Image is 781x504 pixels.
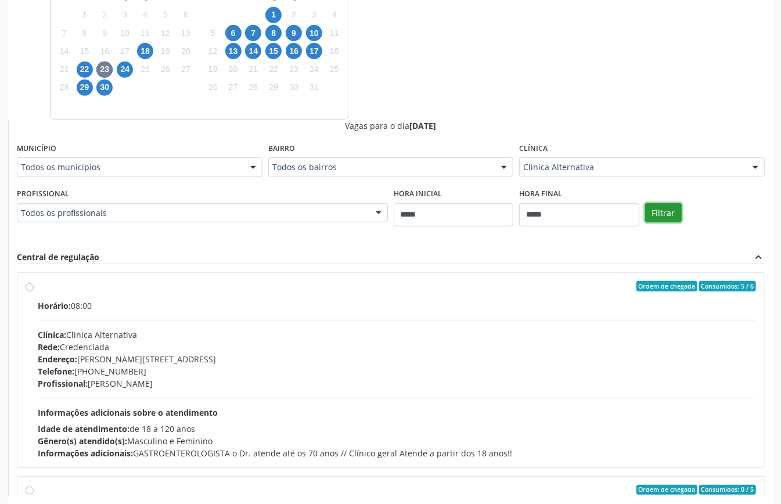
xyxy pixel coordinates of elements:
[699,485,756,495] span: Consumidos: 0 / 5
[137,25,153,41] span: quinta-feira, 11 de setembro de 2025
[178,25,194,41] span: sábado, 13 de setembro de 2025
[225,80,242,96] span: segunda-feira, 27 de outubro de 2025
[272,161,490,173] span: Todos os bairros
[21,207,364,219] span: Todos os profissionais
[265,7,282,23] span: quarta-feira, 1 de outubro de 2025
[38,366,74,377] span: Telefone:
[117,7,133,23] span: quarta-feira, 3 de setembro de 2025
[645,203,682,223] button: Filtrar
[96,25,113,41] span: terça-feira, 9 de setembro de 2025
[265,25,282,41] span: quarta-feira, 8 de outubro de 2025
[265,62,282,78] span: quarta-feira, 22 de outubro de 2025
[157,7,174,23] span: sexta-feira, 5 de setembro de 2025
[286,43,302,59] span: quinta-feira, 16 de outubro de 2025
[56,80,73,96] span: domingo, 28 de setembro de 2025
[96,80,113,96] span: terça-feira, 30 de setembro de 2025
[38,353,756,365] div: [PERSON_NAME][STREET_ADDRESS]
[17,120,765,132] div: Vagas para o dia
[225,43,242,59] span: segunda-feira, 13 de outubro de 2025
[17,251,99,264] div: Central de regulação
[178,7,194,23] span: sábado, 6 de setembro de 2025
[38,341,756,353] div: Credenciada
[17,140,56,158] label: Município
[225,62,242,78] span: segunda-feira, 20 de outubro de 2025
[117,43,133,59] span: quarta-feira, 17 de setembro de 2025
[38,377,756,390] div: [PERSON_NAME]
[245,43,261,59] span: terça-feira, 14 de outubro de 2025
[205,25,221,41] span: domingo, 5 de outubro de 2025
[77,62,93,78] span: segunda-feira, 22 de setembro de 2025
[178,43,194,59] span: sábado, 20 de setembro de 2025
[56,25,73,41] span: domingo, 7 de setembro de 2025
[286,25,302,41] span: quinta-feira, 9 de outubro de 2025
[38,435,756,447] div: Masculino e Feminino
[225,25,242,41] span: segunda-feira, 6 de outubro de 2025
[157,62,174,78] span: sexta-feira, 26 de setembro de 2025
[519,185,562,203] label: Hora final
[306,80,322,96] span: sexta-feira, 31 de outubro de 2025
[38,354,77,365] span: Endereço:
[326,43,343,59] span: sábado, 18 de outubro de 2025
[306,25,322,41] span: sexta-feira, 10 de outubro de 2025
[394,185,442,203] label: Hora inicial
[77,80,93,96] span: segunda-feira, 29 de setembro de 2025
[56,43,73,59] span: domingo, 14 de setembro de 2025
[38,447,756,459] div: GASTROENTEROLOGISTA o Dr. atende até os 70 anos // Clínico geral Atende a partir dos 18 anos!!
[117,25,133,41] span: quarta-feira, 10 de setembro de 2025
[205,43,221,59] span: domingo, 12 de outubro de 2025
[137,43,153,59] span: quinta-feira, 18 de setembro de 2025
[38,407,218,418] span: Informações adicionais sobre o atendimento
[265,43,282,59] span: quarta-feira, 15 de outubro de 2025
[286,62,302,78] span: quinta-feira, 23 de outubro de 2025
[326,62,343,78] span: sábado, 25 de outubro de 2025
[77,7,93,23] span: segunda-feira, 1 de setembro de 2025
[137,7,153,23] span: quinta-feira, 4 de setembro de 2025
[286,80,302,96] span: quinta-feira, 30 de outubro de 2025
[699,281,756,291] span: Consumidos: 5 / 6
[38,329,66,340] span: Clínica:
[38,329,756,341] div: Clinica Alternativa
[17,185,69,203] label: Profissional
[523,161,741,173] span: Clinica Alternativa
[38,448,133,459] span: Informações adicionais:
[56,62,73,78] span: domingo, 21 de setembro de 2025
[96,62,113,78] span: terça-feira, 23 de setembro de 2025
[286,7,302,23] span: quinta-feira, 2 de outubro de 2025
[245,80,261,96] span: terça-feira, 28 de outubro de 2025
[205,62,221,78] span: domingo, 19 de outubro de 2025
[137,62,153,78] span: quinta-feira, 25 de setembro de 2025
[21,161,239,173] span: Todos os municípios
[306,7,322,23] span: sexta-feira, 3 de outubro de 2025
[245,25,261,41] span: terça-feira, 7 de outubro de 2025
[38,423,756,435] div: de 18 a 120 anos
[306,62,322,78] span: sexta-feira, 24 de outubro de 2025
[306,43,322,59] span: sexta-feira, 17 de outubro de 2025
[38,341,60,352] span: Rede:
[38,365,756,377] div: [PHONE_NUMBER]
[245,62,261,78] span: terça-feira, 21 de outubro de 2025
[752,251,765,264] i: expand_less
[178,62,194,78] span: sábado, 27 de setembro de 2025
[38,423,129,434] span: Idade de atendimento:
[38,300,71,311] span: Horário:
[38,435,127,447] span: Gênero(s) atendido(s):
[268,140,295,158] label: Bairro
[77,43,93,59] span: segunda-feira, 15 de setembro de 2025
[38,378,88,389] span: Profissional:
[38,300,756,312] div: 08:00
[157,25,174,41] span: sexta-feira, 12 de setembro de 2025
[96,43,113,59] span: terça-feira, 16 de setembro de 2025
[519,140,548,158] label: Clínica
[157,43,174,59] span: sexta-feira, 19 de setembro de 2025
[117,62,133,78] span: quarta-feira, 24 de setembro de 2025
[636,281,697,291] span: Ordem de chegada
[636,485,697,495] span: Ordem de chegada
[205,80,221,96] span: domingo, 26 de outubro de 2025
[77,25,93,41] span: segunda-feira, 8 de setembro de 2025
[265,80,282,96] span: quarta-feira, 29 de outubro de 2025
[410,120,437,131] span: [DATE]
[326,7,343,23] span: sábado, 4 de outubro de 2025
[96,7,113,23] span: terça-feira, 2 de setembro de 2025
[326,25,343,41] span: sábado, 11 de outubro de 2025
